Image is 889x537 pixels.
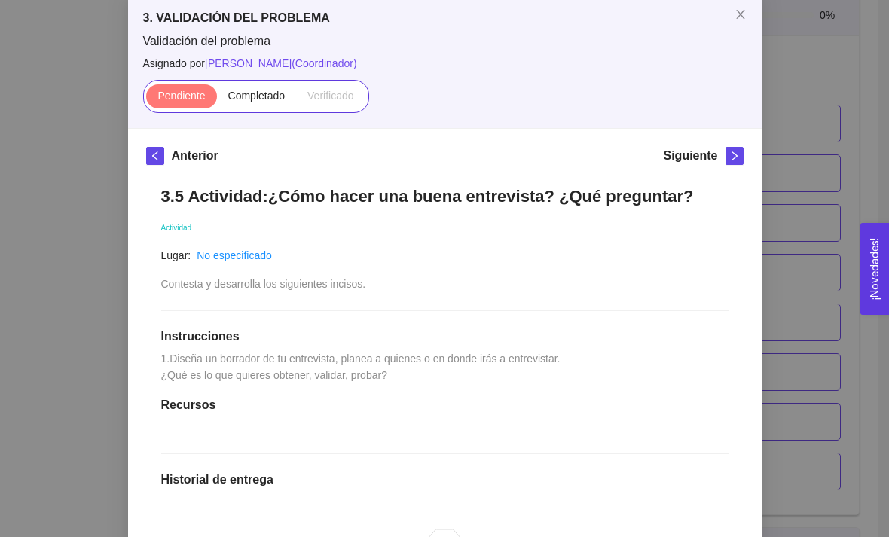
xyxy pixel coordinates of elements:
[860,223,889,315] button: Open Feedback Widget
[228,90,286,102] span: Completado
[161,186,729,206] h1: 3.5 Actividad:¿Cómo hacer una buena entrevista? ¿Qué preguntar?
[146,147,164,165] button: left
[161,247,191,264] article: Lugar:
[735,8,747,20] span: close
[157,90,205,102] span: Pendiente
[663,147,717,165] h5: Siguiente
[307,90,353,102] span: Verificado
[197,249,272,261] a: No especificado
[143,9,747,27] h5: 3. VALIDACIÓN DEL PROBLEMA
[161,352,564,381] span: 1.Diseña un borrador de tu entrevista, planea a quienes o en donde irás a entrevistar. ¿Qué es lo...
[161,398,729,413] h1: Recursos
[161,224,192,232] span: Actividad
[726,151,743,161] span: right
[143,33,747,50] span: Validación del problema
[143,55,747,72] span: Asignado por
[161,472,729,487] h1: Historial de entrega
[161,278,366,290] span: Contesta y desarrolla los siguientes incisos.
[172,147,218,165] h5: Anterior
[205,57,357,69] span: [PERSON_NAME] ( Coordinador )
[726,147,744,165] button: right
[161,329,729,344] h1: Instrucciones
[147,151,163,161] span: left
